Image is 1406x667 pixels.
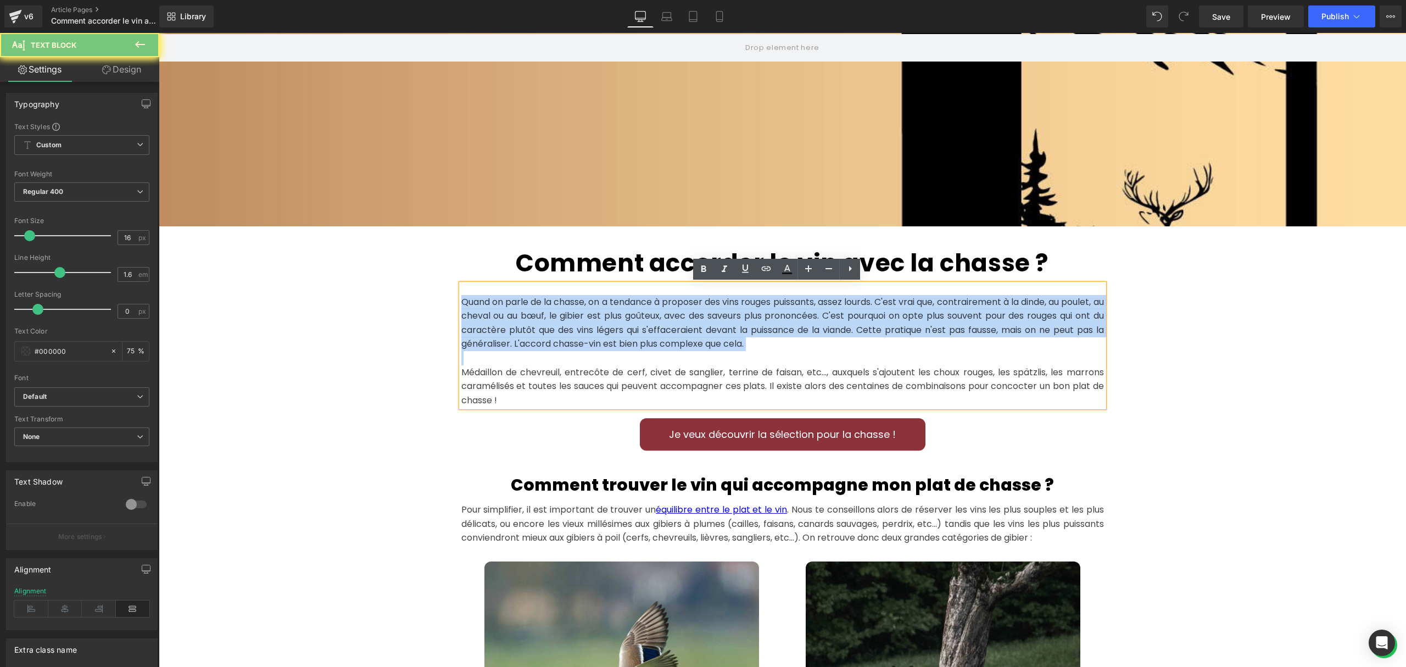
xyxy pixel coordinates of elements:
[654,5,680,27] a: Laptop
[31,41,76,49] span: Text Block
[14,499,115,511] div: Enable
[481,386,767,418] a: Je veux découvrir la sélection pour la chasse !
[1173,5,1195,27] button: Redo
[7,524,157,549] button: More settings
[180,12,206,21] span: Library
[51,16,157,25] span: Comment accorder le vin avec la chasse ?
[4,5,42,27] a: v6
[138,271,148,278] span: em
[1146,5,1168,27] button: Undo
[23,432,40,441] b: None
[303,470,945,512] p: Pour simplifier, il est important de trouver un . Nous te conseillons alors de réserver les vins ...
[1308,5,1375,27] button: Publish
[14,122,149,131] div: Text Styles
[1261,11,1291,23] span: Preview
[159,5,214,27] a: New Library
[22,9,36,24] div: v6
[14,639,77,654] div: Extra class name
[58,532,102,542] p: More settings
[14,254,149,262] div: Line Height
[1369,630,1395,656] div: Open Intercom Messenger
[35,345,105,357] input: Color
[1212,11,1230,23] span: Save
[14,93,59,109] div: Typography
[14,587,47,595] div: Alignment
[23,392,47,402] i: Default
[51,5,177,14] a: Article Pages
[82,57,161,82] a: Design
[14,415,149,423] div: Text Transform
[303,210,945,251] h1: Comment accorder le vin avec la chasse ?
[23,187,64,196] b: Regular 400
[122,342,149,361] div: %
[138,234,148,241] span: px
[497,470,628,483] a: équilibre entre le plat et le vin
[138,308,148,315] span: px
[36,141,62,150] b: Custom
[680,5,706,27] a: Tablet
[1321,12,1349,21] span: Publish
[14,327,149,335] div: Text Color
[14,559,52,574] div: Alignment
[14,471,63,486] div: Text Shadow
[14,374,149,382] div: Font
[14,170,149,178] div: Font Weight
[14,217,149,225] div: Font Size
[303,440,945,464] h2: Comment trouver le vin qui accompagne mon plat de chasse ?
[1248,5,1304,27] a: Preview
[303,262,945,318] p: Quand on parle de la chasse, on a tendance à proposer des vins rouges puissants, assez lourds. C'...
[706,5,733,27] a: Mobile
[1380,5,1402,27] button: More
[627,5,654,27] a: Desktop
[14,291,149,298] div: Letter Spacing
[303,332,945,375] p: Médaillon de chevreuil, entrecôte de cerf, civet de sanglier, terrine de faisan, etc..., auxquels...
